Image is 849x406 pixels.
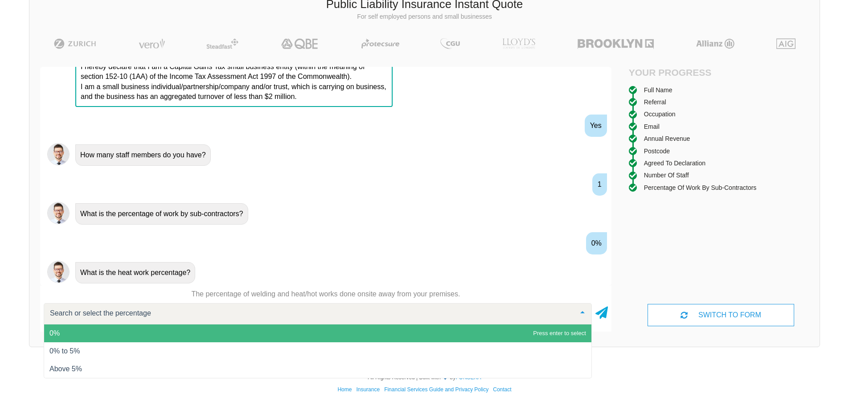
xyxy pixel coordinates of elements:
[644,170,689,180] div: Number of staff
[629,67,721,78] h4: Your Progress
[644,183,757,193] div: Percentage of work by sub-contractors
[75,144,211,166] div: How many staff members do you have?
[574,38,657,49] img: Brooklyn | Public Liability Insurance
[135,38,169,49] img: Vero | Public Liability Insurance
[75,203,248,225] div: What is the percentage of work by sub-contractors?
[644,97,666,107] div: Referral
[644,85,673,95] div: Full Name
[356,386,380,393] a: Insurance
[47,261,70,283] img: Chatbot | PLI
[773,38,799,49] img: AIG | Public Liability Insurance
[47,143,70,165] img: Chatbot | PLI
[48,309,574,318] input: Search or select the percentage
[644,109,676,119] div: Occupation
[358,38,403,49] img: Protecsure | Public Liability Insurance
[497,38,540,49] img: LLOYD's | Public Liability Insurance
[203,38,242,49] img: Steadfast | Public Liability Insurance
[592,173,607,196] div: 1
[81,62,387,102] p: I hereby declare that I am a Capital Gains Tax small business entity (within the meaning of secti...
[493,386,511,393] a: Contact
[644,134,690,144] div: Annual Revenue
[36,12,813,21] p: For self employed persons and small businesses
[40,289,611,299] p: The percentage of welding and heat/hot works done onsite away from your premises.
[648,304,794,326] div: SWITCH TO FORM
[47,202,70,224] img: Chatbot | PLI
[644,122,660,131] div: Email
[692,38,739,49] img: Allianz | Public Liability Insurance
[276,38,324,49] img: QBE | Public Liability Insurance
[437,38,463,49] img: CGU | Public Liability Insurance
[585,115,607,137] div: Yes
[644,146,670,156] div: Postcode
[644,158,705,168] div: Agreed to Declaration
[49,329,60,337] span: 0%
[49,347,80,355] span: 0% to 5%
[75,262,195,283] div: What is the heat work percentage?
[49,365,82,373] span: Above 5%
[50,38,100,49] img: Zurich | Public Liability Insurance
[586,232,607,254] div: 0%
[384,386,488,393] a: Financial Services Guide and Privacy Policy
[337,386,352,393] a: Home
